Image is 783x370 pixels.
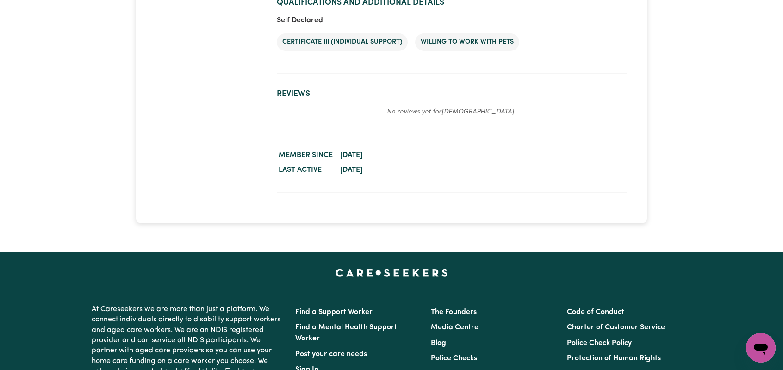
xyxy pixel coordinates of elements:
[746,333,776,363] iframe: Button to launch messaging window
[567,339,632,347] a: Police Check Policy
[567,324,665,331] a: Charter of Customer Service
[277,89,627,99] h2: Reviews
[295,351,367,358] a: Post your care needs
[431,308,477,316] a: The Founders
[340,151,362,159] time: [DATE]
[340,166,362,174] time: [DATE]
[295,324,397,342] a: Find a Mental Health Support Worker
[295,308,373,316] a: Find a Support Worker
[567,355,661,362] a: Protection of Human Rights
[277,33,408,51] li: Certificate III (Individual Support)
[431,324,478,331] a: Media Centre
[567,308,624,316] a: Code of Conduct
[415,33,519,51] li: Willing to work with pets
[336,269,448,276] a: Careseekers home page
[277,148,335,163] dt: Member since
[277,17,323,24] span: Self Declared
[387,108,516,115] em: No reviews yet for [DEMOGRAPHIC_DATA] .
[277,163,335,177] dt: Last active
[431,355,477,362] a: Police Checks
[431,339,446,347] a: Blog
